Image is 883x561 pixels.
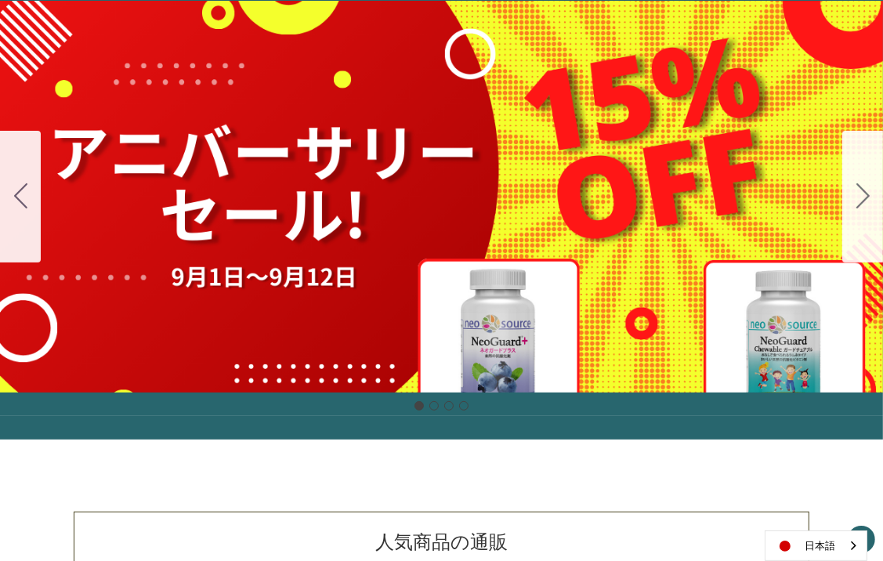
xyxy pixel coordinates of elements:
button: Go to slide 3 [444,401,454,411]
button: Go to slide 4 [459,401,469,411]
p: 人気商品の通販 [375,528,508,556]
div: Language [765,530,867,561]
button: Go to slide 1 [414,401,424,411]
aside: Language selected: 日本語 [765,530,867,561]
button: Go to slide 2 [429,401,439,411]
a: 日本語 [765,531,867,560]
button: Go to slide 2 [842,131,883,262]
